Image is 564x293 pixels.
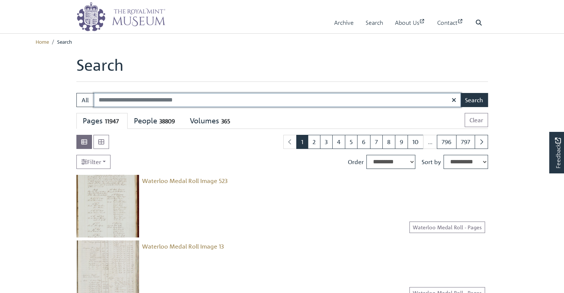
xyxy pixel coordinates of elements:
[36,38,49,45] a: Home
[347,157,363,166] label: Order
[283,135,297,149] li: Previous page
[370,135,383,149] a: Goto page 7
[57,38,72,45] span: Search
[475,135,488,149] a: Next page
[76,93,94,107] button: All
[76,155,111,169] a: Filter
[83,116,121,126] div: Pages
[94,93,461,107] input: Enter one or more search terms...
[460,93,488,107] button: Search
[332,135,345,149] a: Goto page 4
[366,12,383,33] a: Search
[103,117,121,126] span: 11947
[437,12,464,33] a: Contact
[553,137,562,168] span: Feedback
[134,116,177,126] div: People
[76,2,165,31] img: logo_wide.png
[142,243,224,250] a: Waterloo Medal Roll Image 13
[142,177,228,184] a: Waterloo Medal Roll Image 523
[549,132,564,173] a: Would you like to provide feedback?
[395,135,408,149] a: Goto page 9
[421,157,441,166] label: Sort by
[157,117,177,126] span: 38809
[296,135,308,149] span: Goto page 1
[308,135,320,149] a: Goto page 2
[190,116,232,126] div: Volumes
[465,113,488,127] button: Clear
[334,12,354,33] a: Archive
[408,135,423,149] a: Goto page 10
[320,135,333,149] a: Goto page 3
[382,135,395,149] a: Goto page 8
[219,117,232,126] span: 365
[409,222,485,233] a: Waterloo Medal Roll - Pages
[76,175,139,237] img: Waterloo Medal Roll Image 523
[456,135,475,149] a: Goto page 797
[280,135,488,149] nav: pagination
[437,135,456,149] a: Goto page 796
[357,135,370,149] a: Goto page 6
[345,135,357,149] a: Goto page 5
[76,56,488,81] h1: Search
[395,12,425,33] a: About Us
